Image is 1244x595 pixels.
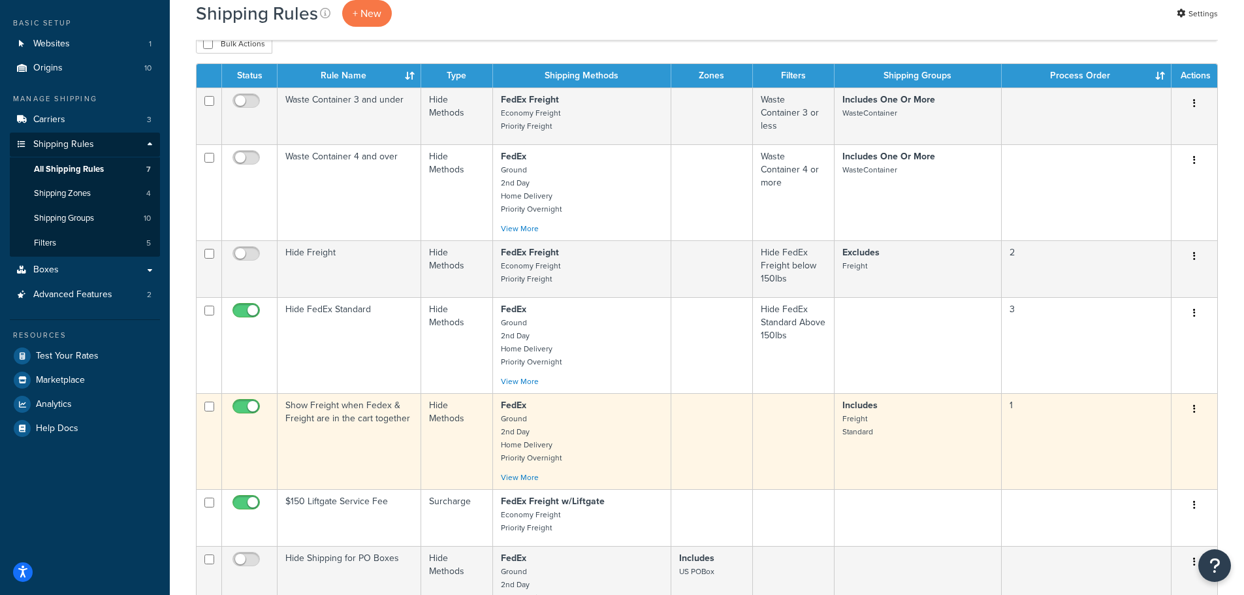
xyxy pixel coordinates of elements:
[144,213,151,224] span: 10
[842,398,878,412] strong: Includes
[33,265,59,276] span: Boxes
[34,164,104,175] span: All Shipping Rules
[196,1,318,26] h1: Shipping Rules
[146,164,151,175] span: 7
[501,107,560,132] small: Economy Freight Priority Freight
[33,114,65,125] span: Carriers
[10,417,160,440] a: Help Docs
[421,393,492,489] td: Hide Methods
[679,551,714,565] strong: Includes
[196,34,272,54] button: Bulk Actions
[278,393,421,489] td: Show Freight when Fedex & Freight are in the cart together
[33,39,70,50] span: Websites
[10,32,160,56] a: Websites 1
[10,18,160,29] div: Basic Setup
[501,509,560,534] small: Economy Freight Priority Freight
[278,297,421,393] td: Hide FedEx Standard
[278,64,421,88] th: Rule Name : activate to sort column ascending
[10,32,160,56] li: Websites
[10,157,160,182] a: All Shipping Rules 7
[501,150,526,163] strong: FedEx
[842,164,897,176] small: WasteContainer
[278,240,421,297] td: Hide Freight
[10,231,160,255] a: Filters 5
[149,39,152,50] span: 1
[10,93,160,105] div: Manage Shipping
[493,64,671,88] th: Shipping Methods
[421,88,492,144] td: Hide Methods
[33,289,112,300] span: Advanced Features
[10,231,160,255] li: Filters
[842,413,873,438] small: Freight Standard
[146,188,151,199] span: 4
[501,302,526,316] strong: FedEx
[501,164,562,215] small: Ground 2nd Day Home Delivery Priority Overnight
[147,289,152,300] span: 2
[34,213,94,224] span: Shipping Groups
[1002,240,1172,297] td: 2
[501,317,562,368] small: Ground 2nd Day Home Delivery Priority Overnight
[222,64,278,88] th: Status
[1002,393,1172,489] td: 1
[10,393,160,416] a: Analytics
[34,188,91,199] span: Shipping Zones
[10,368,160,392] a: Marketplace
[501,376,539,387] a: View More
[421,144,492,240] td: Hide Methods
[842,246,880,259] strong: Excludes
[278,489,421,546] td: $150 Liftgate Service Fee
[10,344,160,368] a: Test Your Rates
[753,144,835,240] td: Waste Container 4 or more
[671,64,754,88] th: Zones
[842,93,935,106] strong: Includes One Or More
[10,56,160,80] a: Origins 10
[10,182,160,206] li: Shipping Zones
[501,551,526,565] strong: FedEx
[10,157,160,182] li: All Shipping Rules
[144,63,152,74] span: 10
[1177,5,1218,23] a: Settings
[33,63,63,74] span: Origins
[842,150,935,163] strong: Includes One Or More
[501,93,559,106] strong: FedEx Freight
[501,398,526,412] strong: FedEx
[842,107,897,119] small: WasteContainer
[501,413,562,464] small: Ground 2nd Day Home Delivery Priority Overnight
[1002,297,1172,393] td: 3
[753,240,835,297] td: Hide FedEx Freight below 150lbs
[10,283,160,307] li: Advanced Features
[10,283,160,307] a: Advanced Features 2
[421,64,492,88] th: Type
[36,351,99,362] span: Test Your Rates
[10,108,160,132] a: Carriers 3
[147,114,152,125] span: 3
[10,108,160,132] li: Carriers
[10,330,160,341] div: Resources
[1002,64,1172,88] th: Process Order : activate to sort column ascending
[842,260,867,272] small: Freight
[501,494,605,508] strong: FedEx Freight w/Liftgate
[36,375,85,386] span: Marketplace
[10,258,160,282] a: Boxes
[10,206,160,231] li: Shipping Groups
[146,238,151,249] span: 5
[33,139,94,150] span: Shipping Rules
[501,223,539,234] a: View More
[753,64,835,88] th: Filters
[278,88,421,144] td: Waste Container 3 and under
[10,206,160,231] a: Shipping Groups 10
[753,88,835,144] td: Waste Container 3 or less
[421,297,492,393] td: Hide Methods
[501,260,560,285] small: Economy Freight Priority Freight
[10,133,160,157] a: Shipping Rules
[501,246,559,259] strong: FedEx Freight
[1172,64,1217,88] th: Actions
[36,399,72,410] span: Analytics
[835,64,1001,88] th: Shipping Groups
[1198,549,1231,582] button: Open Resource Center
